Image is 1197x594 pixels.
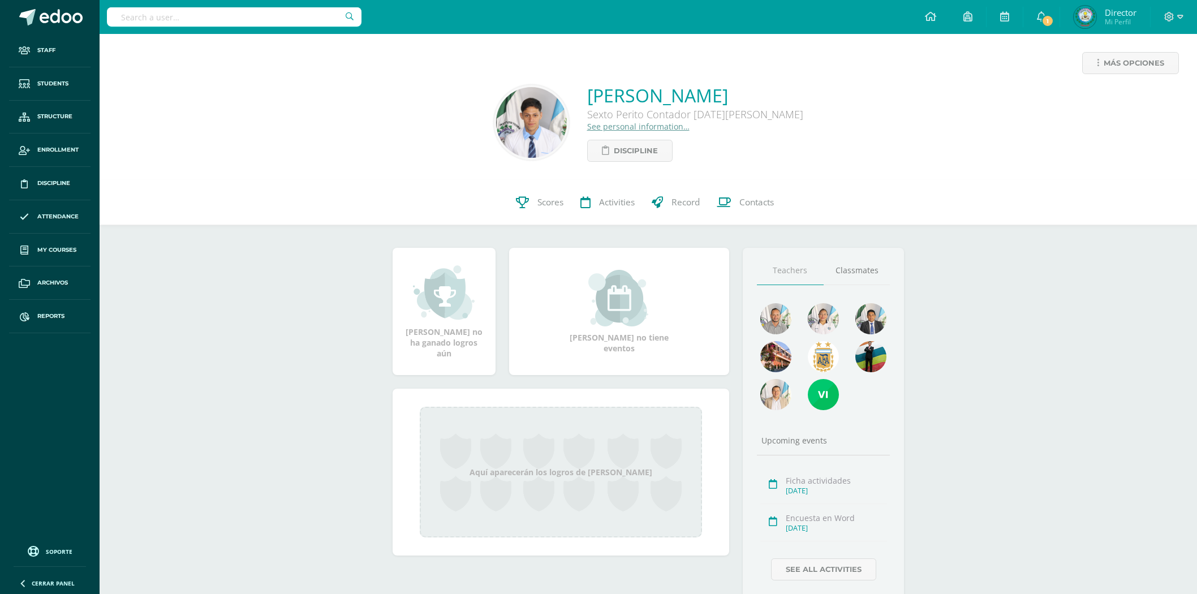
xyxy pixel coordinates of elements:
a: Attendance [9,200,91,234]
span: Discipline [37,179,70,188]
a: Más opciones [1082,52,1179,74]
img: 40458cde734d9b8818fac9ae2ed6c481.png [760,379,791,410]
a: Record [643,180,708,225]
div: Ficha actividades [786,475,887,486]
div: Upcoming events [757,435,890,446]
div: [DATE] [786,486,887,496]
div: Encuesta en Word [786,513,887,523]
a: Staff [9,34,91,67]
span: Activities [599,196,635,208]
a: Soporte [14,543,86,558]
div: [PERSON_NAME] no tiene eventos [562,270,675,354]
span: My courses [37,246,76,255]
div: [PERSON_NAME] no ha ganado logros aún [404,264,484,359]
a: Teachers [757,256,824,285]
a: Reports [9,300,91,333]
a: Archivos [9,266,91,300]
span: Students [37,79,68,88]
a: Classmates [824,256,890,285]
img: 498aaf03b66486e4df643cb234cd8a7f.png [808,341,839,372]
span: Contacts [739,196,774,208]
span: Cerrar panel [32,579,75,587]
span: Structure [37,112,72,121]
span: Attendance [37,212,79,221]
a: [PERSON_NAME] [587,83,803,107]
a: Contacts [708,180,782,225]
span: Soporte [46,548,72,556]
input: Search a user… [107,7,361,27]
img: 86ad762a06db99f3d783afd7c36c2468.png [808,379,839,410]
span: Más opciones [1104,53,1164,74]
a: See all activities [771,558,876,580]
div: Aquí aparecerán los logros de [PERSON_NAME] [420,407,702,537]
a: Activities [572,180,643,225]
span: Archivos [37,278,68,287]
a: Scores [507,180,572,225]
img: 005832ea158e39ea0c08372431964198.png [808,303,839,334]
img: achievement_small.png [413,264,475,321]
img: event_small.png [588,270,650,326]
img: b279134fec0bedaac9cab22d1d775b9d.png [496,87,567,158]
a: Structure [9,101,91,134]
img: 46ef099bd72645d72f8d7e50f544f168.png [855,341,886,372]
span: Director [1105,7,1136,18]
span: Scores [537,196,563,208]
span: Record [671,196,700,208]
a: Discipline [587,140,673,162]
a: Enrollment [9,134,91,167]
span: 1 [1041,15,1054,27]
div: Sexto Perito Contador [DATE][PERSON_NAME] [587,107,803,121]
img: b8d5b8d59f92ea0697b774e3ac857430.png [760,303,791,334]
span: Staff [37,46,55,55]
span: Enrollment [37,145,79,154]
span: Discipline [614,140,658,161]
img: e29994105dc3c498302d04bab28faecd.png [760,341,791,372]
img: 648d3fb031ec89f861c257ccece062c1.png [1074,6,1096,28]
a: Students [9,67,91,101]
a: My courses [9,234,91,267]
a: See personal information… [587,121,690,132]
span: Mi Perfil [1105,17,1136,27]
img: 4ab37a039bbfcfc22799fcd817fbc8de.png [855,303,886,334]
a: Discipline [9,167,91,200]
div: [DATE] [786,523,887,533]
span: Reports [37,312,64,321]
